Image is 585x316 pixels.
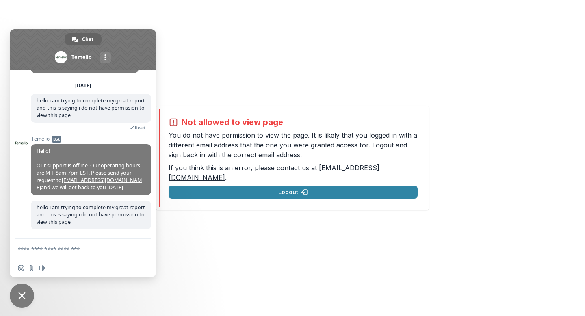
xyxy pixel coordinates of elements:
span: hello i am trying to complete my great report and this is saying i do not have permission to view... [37,204,145,225]
span: hello i am trying to complete my great report and this is saying i do not have permission to view... [37,97,145,119]
span: Send a file [28,265,35,271]
button: Logout [169,186,418,199]
span: Chat [82,33,93,45]
span: Temelio [31,136,151,142]
div: [DATE] [75,83,91,88]
textarea: Compose your message... [18,246,130,253]
span: Read [135,125,145,130]
div: More channels [100,52,111,63]
p: You do not have permission to view the page. It is likely that you logged in with a different ema... [169,130,418,160]
div: Chat [65,33,102,45]
span: Hello! Our support is offline. Our operating hours are M-F 8am-7pm EST. Please send your request ... [37,147,142,191]
h2: Not allowed to view page [182,117,283,127]
span: Insert an emoji [18,265,24,271]
div: Close chat [10,284,34,308]
a: [EMAIL_ADDRESS][DOMAIN_NAME] [37,177,142,191]
span: Bot [52,136,61,143]
p: If you think this is an error, please contact us at . [169,163,418,182]
span: Audio message [39,265,45,271]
